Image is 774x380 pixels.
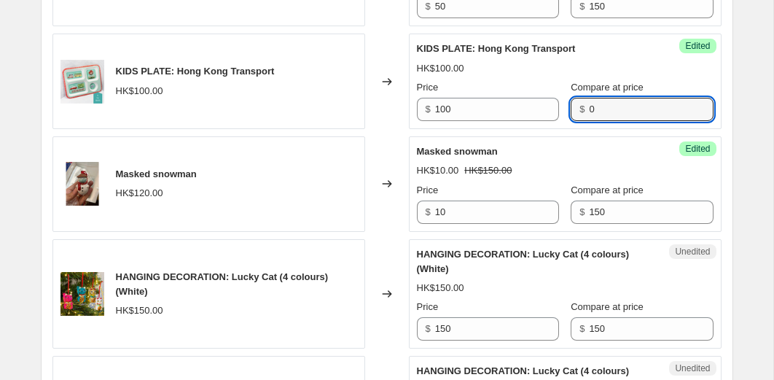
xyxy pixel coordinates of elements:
span: Edited [685,143,710,155]
span: Masked snowman [417,146,498,157]
strike: HK$150.00 [464,163,512,178]
span: Price [417,82,439,93]
div: HK$150.00 [116,303,163,318]
div: HK$100.00 [116,84,163,98]
span: HANGING DECORATION: Lucky Cat (4 colours) (White) [116,271,329,297]
span: $ [579,323,585,334]
span: KIDS PLATE: Hong Kong Transport [116,66,275,77]
span: $ [426,206,431,217]
span: $ [579,206,585,217]
span: $ [579,1,585,12]
span: HANGING DECORATION: Lucky Cat (4 colours) (White) [417,249,630,274]
img: 3_for_100_80x.png [60,60,104,104]
span: $ [426,1,431,12]
span: Compare at price [571,301,644,312]
span: Compare at price [571,185,644,195]
div: HK$120.00 [116,186,163,201]
span: $ [579,104,585,115]
span: Masked snowman [116,168,197,179]
span: Edited [685,40,710,52]
span: Unedited [675,362,710,374]
img: 7AA99EB6-DE99-4367-92CA-5EC6010E77E4_80x.jpg [60,162,104,206]
span: KIDS PLATE: Hong Kong Transport [417,43,576,54]
span: Price [417,301,439,312]
img: Jennifer_Robertson_viewthroughjenslens-66_80x.jpg [60,272,104,316]
div: HK$150.00 [417,281,464,295]
div: HK$100.00 [417,61,464,76]
span: Unedited [675,246,710,257]
div: HK$10.00 [417,163,459,178]
span: Compare at price [571,82,644,93]
span: $ [426,104,431,115]
span: Price [417,185,439,195]
span: $ [426,323,431,334]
